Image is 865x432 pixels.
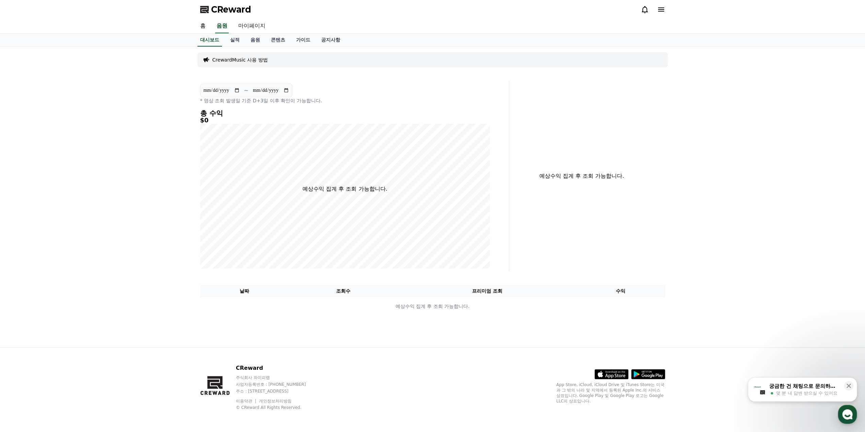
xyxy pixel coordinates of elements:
a: CrewardMusic 사용 방법 [212,56,268,63]
th: 날짜 [200,285,289,297]
h5: $0 [200,117,490,124]
span: 대화 [62,226,70,231]
a: 실적 [225,34,245,47]
th: 수익 [576,285,665,297]
p: App Store, iCloud, iCloud Drive 및 iTunes Store는 미국과 그 밖의 나라 및 지역에서 등록된 Apple Inc.의 서비스 상표입니다. Goo... [556,382,665,404]
a: 음원 [215,19,229,33]
span: 설정 [105,226,113,231]
a: 개인정보처리방침 [259,399,292,403]
a: CReward [200,4,251,15]
p: 사업자등록번호 : [PHONE_NUMBER] [236,382,319,387]
th: 조회수 [289,285,398,297]
span: 홈 [21,226,25,231]
p: 주소 : [STREET_ADDRESS] [236,388,319,394]
a: 대시보드 [197,34,222,47]
a: 이용약관 [236,399,257,403]
a: 마이페이지 [233,19,271,33]
a: 음원 [245,34,265,47]
p: 예상수익 집계 후 조회 가능합니다. [515,172,649,180]
a: 홈 [2,215,45,232]
p: CReward [236,364,319,372]
p: 예상수익 집계 후 조회 가능합니다. [302,185,387,193]
a: 설정 [88,215,131,232]
th: 프리미엄 조회 [398,285,576,297]
p: 예상수익 집계 후 조회 가능합니다. [201,303,665,310]
a: 홈 [195,19,211,33]
a: 대화 [45,215,88,232]
p: 주식회사 와이피랩 [236,375,319,380]
h4: 총 수익 [200,109,490,117]
p: * 영상 조회 발생일 기준 D+3일 이후 확인이 가능합니다. [200,97,490,104]
a: 콘텐츠 [265,34,291,47]
p: © CReward All Rights Reserved. [236,405,319,410]
span: CReward [211,4,251,15]
a: 가이드 [291,34,316,47]
p: ~ [244,86,248,94]
a: 공지사항 [316,34,346,47]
